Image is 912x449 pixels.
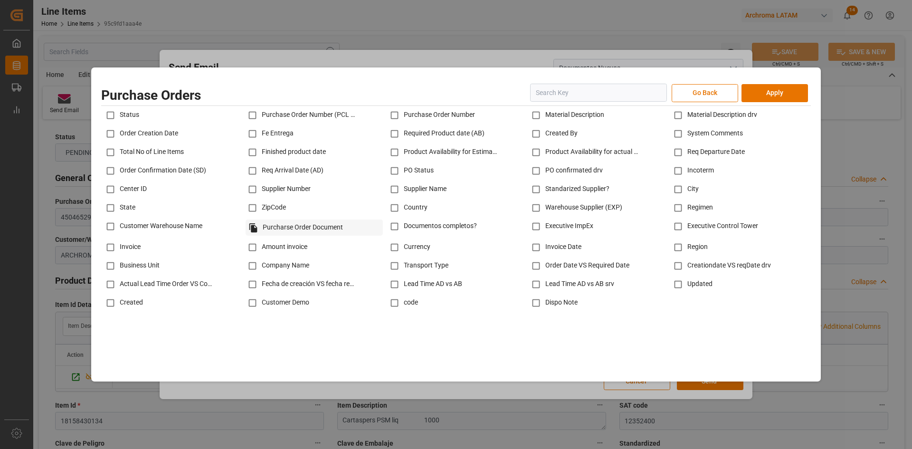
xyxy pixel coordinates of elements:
div: Supplier Number [243,180,357,199]
div: Req Arrival Date (AD) [243,162,357,180]
div: Material Description [527,106,640,124]
div: Req Departure Date [669,143,782,162]
div: Lead Time AD vs AB srv [527,275,640,294]
div: Purchase Order Number (PCL old) [243,106,357,124]
div: Fecha de creación VS fecha requerida drv [243,275,357,294]
div: code [385,294,499,312]
div: Order Creation Date [101,124,215,143]
div: Executive Control Tower [669,217,782,236]
div: System Comments [669,124,782,143]
div: Documentos completos? [385,217,499,236]
div: Updated [669,275,782,294]
div: Status [101,106,215,124]
div: Dispo Note [527,294,640,312]
div: PO Status [385,162,499,180]
div: Created By [527,124,640,143]
div: Invoice [101,238,215,257]
div: Product Availability for actual shipment date [527,143,640,162]
div: Executive ImpEx [527,217,640,236]
div: Amount invoice [243,238,357,257]
div: Order Confirmation Date (SD) [101,162,215,180]
div: Created [101,294,215,312]
div: Lead Time AD vs AB [385,275,499,294]
div: Required Product date (AB) [385,124,499,143]
div: State [101,199,215,217]
div: Material Description drv [669,106,782,124]
div: Creationdate VS reqDate drv [669,257,782,275]
div: Country [385,199,499,217]
div: Standarized Supplier? [527,180,640,199]
div: Invoice Date [527,238,640,257]
button: Apply [741,84,808,102]
div: Customer Warehouse Name [101,217,215,236]
div: ZipCode [243,199,357,217]
div: Currency [385,238,499,257]
div: Business Unit [101,257,215,275]
div: Incoterm [669,162,782,180]
input: Search Key [530,84,667,102]
div: Actual Lead Time Order VS Confirm [101,275,215,294]
div: Regimen [669,199,782,217]
div: Transport Type [385,257,499,275]
h2: Purchase Orders [101,86,456,105]
div: Customer Demo [243,294,357,312]
div: Order Date VS Required Date [527,257,640,275]
div: Fe Entrega [243,124,357,143]
div: Company Name [243,257,357,275]
div: Total No of Line Items [101,143,215,162]
div: Product Availability for Estimated shipment date [385,143,499,162]
div: Region [669,238,782,257]
div: Warehouse Supplier (EXP) [527,199,640,217]
div: PO confirmated drv [527,162,640,180]
div: Purcharse Order Document [246,220,383,236]
div: Supplier Name [385,180,499,199]
div: City [669,180,782,199]
div: Purchase Order Number [385,106,499,124]
div: Center ID [101,180,215,199]
button: Go Back [672,84,738,102]
div: Finished product date [243,143,357,162]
